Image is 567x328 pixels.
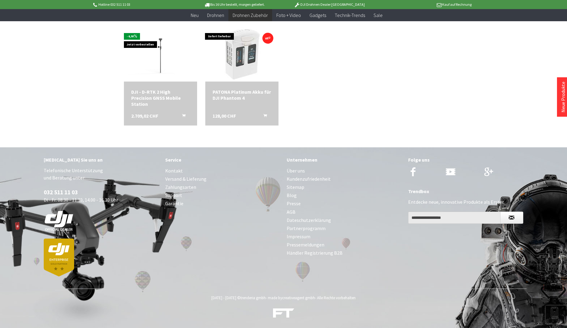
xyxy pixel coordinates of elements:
a: Neu [186,9,203,22]
span: Gadgets [309,12,326,18]
a: DJI Drohnen, Trends & Gadgets Shop [273,309,294,320]
div: [DATE] - [DATE] © - made by - Alle Rechte vorbehalten [46,295,522,300]
a: Partnerprogramm [287,224,402,233]
a: trenderia gmbh [241,295,266,300]
span: Foto + Video [276,12,301,18]
span: 128,00 CHF [213,113,236,119]
span: Sale [374,12,383,18]
a: PATONA Platinum Akku für DJI Phantom 4 128,00 CHF In den Warenkorb [213,89,271,101]
a: Über uns [287,167,402,175]
a: AGB [287,208,402,216]
img: PATONA Platinum Akku für DJI Phantom 4 [222,27,262,82]
p: Kauf auf Rechnung [377,1,472,8]
div: Folge uns [408,156,524,164]
a: Neue Produkte [560,82,566,112]
a: Kundenzufriedenheit [287,175,402,183]
span: Neu [191,12,199,18]
div: PATONA Platinum Akku für DJI Phantom 4 [213,89,271,101]
p: Bis 16 Uhr bestellt, morgen geliefert. [187,1,282,8]
input: Ihre E-Mail Adresse [408,212,500,224]
p: Telefonische Unterstützung und Beratung unter: Di - Fr: 08:30 - 11.30, 14.00 - 16.30 Uhr [44,167,159,276]
span: Drohnen Zubehör [233,12,268,18]
div: Service [165,156,281,164]
a: Händler Registrierung B2B [287,249,402,257]
a: Sale [369,9,387,22]
a: Garantie [165,199,281,208]
a: Drohnen [203,9,228,22]
a: Zahlungsarten [165,183,281,191]
button: In den Warenkorb [175,113,189,121]
div: Unternehmen [287,156,402,164]
a: Kontakt [165,167,281,175]
button: In den Warenkorb [256,113,271,121]
a: Sitemap [287,183,402,191]
img: white-dji-schweiz-logo-official_140x140.png [44,211,74,231]
img: DJI - D-RTK 2 High Precision GNSS Mobile Station [124,32,197,77]
a: 032 511 11 03 [44,189,78,196]
img: ft-white-trans-footer.png [273,308,294,318]
a: Dateschutzerklärung [287,216,402,224]
a: Pressemeldungen [287,241,402,249]
a: Presse [287,199,402,208]
span: 2.709,02 CHF [131,113,158,119]
a: Gadgets [305,9,330,22]
span: Drohnen [207,12,224,18]
a: Foto + Video [272,9,305,22]
div: [MEDICAL_DATA] Sie uns an [44,156,159,164]
a: Technik-Trends [330,9,369,22]
button: Newsletter abonnieren [500,212,523,224]
div: Trendbox [408,187,524,195]
a: DJI - D-RTK 2 High Precision GNSS Mobile Station 2.709,02 CHF In den Warenkorb [131,89,190,107]
a: Impressum [287,233,402,241]
span: Technik-Trends [335,12,365,18]
a: Blog [287,191,402,199]
p: DJI Drohnen Dealer [GEOGRAPHIC_DATA] [282,1,377,8]
img: dji-partner-enterprise_goldLoJgYOWPUIEBO.png [44,239,74,276]
a: Drohnen Zubehör [228,9,272,22]
p: Hotline 032 511 11 03 [92,1,187,8]
a: creativeagent gmbh [282,295,315,300]
p: Entdecke neue, innovative Produkte als Erster. [408,198,524,206]
a: Versand & Lieferung [165,175,281,183]
div: DJI - D-RTK 2 High Precision GNSS Mobile Station [131,89,190,107]
a: Support [165,191,281,199]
